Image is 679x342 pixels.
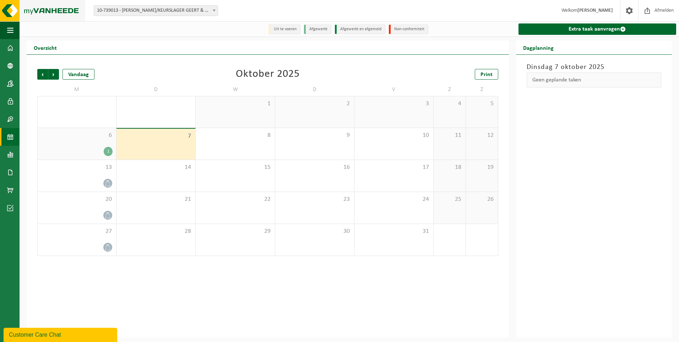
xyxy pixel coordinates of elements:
span: 16 [279,164,351,171]
span: 7 [120,132,192,140]
li: Non-conformiteit [389,25,428,34]
td: D [116,83,196,96]
div: Oktober 2025 [236,69,300,80]
td: Z [434,83,466,96]
h2: Overzicht [27,41,64,54]
div: Vandaag [63,69,94,80]
td: M [37,83,116,96]
li: Uit te voeren [268,25,300,34]
li: Afgewerkt en afgemeld [335,25,385,34]
span: 21 [120,196,192,203]
span: 24 [358,196,430,203]
td: V [354,83,434,96]
span: 27 [41,228,113,235]
span: 1 [199,100,271,108]
td: D [275,83,354,96]
span: 31 [358,228,430,235]
span: Print [480,72,493,78]
span: 10-739013 - DOBBELAERE GEERT/KEURSLAGER GEERT & KRISTEL - LANDEGEM [94,5,218,16]
span: 9 [279,132,351,139]
span: 11 [437,132,462,139]
span: 15 [199,164,271,171]
span: 25 [437,196,462,203]
span: 8 [199,132,271,139]
span: 19 [469,164,494,171]
span: 5 [469,100,494,108]
td: W [196,83,275,96]
span: 3 [358,100,430,108]
h3: Dinsdag 7 oktober 2025 [527,62,661,73]
span: 17 [358,164,430,171]
span: 23 [279,196,351,203]
span: 28 [120,228,192,235]
span: 29 [199,228,271,235]
div: 1 [104,147,113,156]
span: 22 [199,196,271,203]
span: 13 [41,164,113,171]
span: 30 [279,228,351,235]
span: Vorige [37,69,48,80]
span: 12 [469,132,494,139]
span: 2 [279,100,351,108]
td: Z [466,83,498,96]
iframe: chat widget [4,326,119,342]
span: 10-739013 - DOBBELAERE GEERT/KEURSLAGER GEERT & KRISTEL - LANDEGEM [94,6,218,16]
div: Geen geplande taken [527,73,661,87]
span: 10 [358,132,430,139]
li: Afgewerkt [304,25,331,34]
a: Print [475,69,498,80]
a: Extra taak aanvragen [518,23,676,35]
strong: [PERSON_NAME] [577,8,613,13]
span: 20 [41,196,113,203]
span: 14 [120,164,192,171]
span: 6 [41,132,113,139]
span: 18 [437,164,462,171]
span: Volgende [48,69,59,80]
span: 4 [437,100,462,108]
span: 26 [469,196,494,203]
h2: Dagplanning [516,41,561,54]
